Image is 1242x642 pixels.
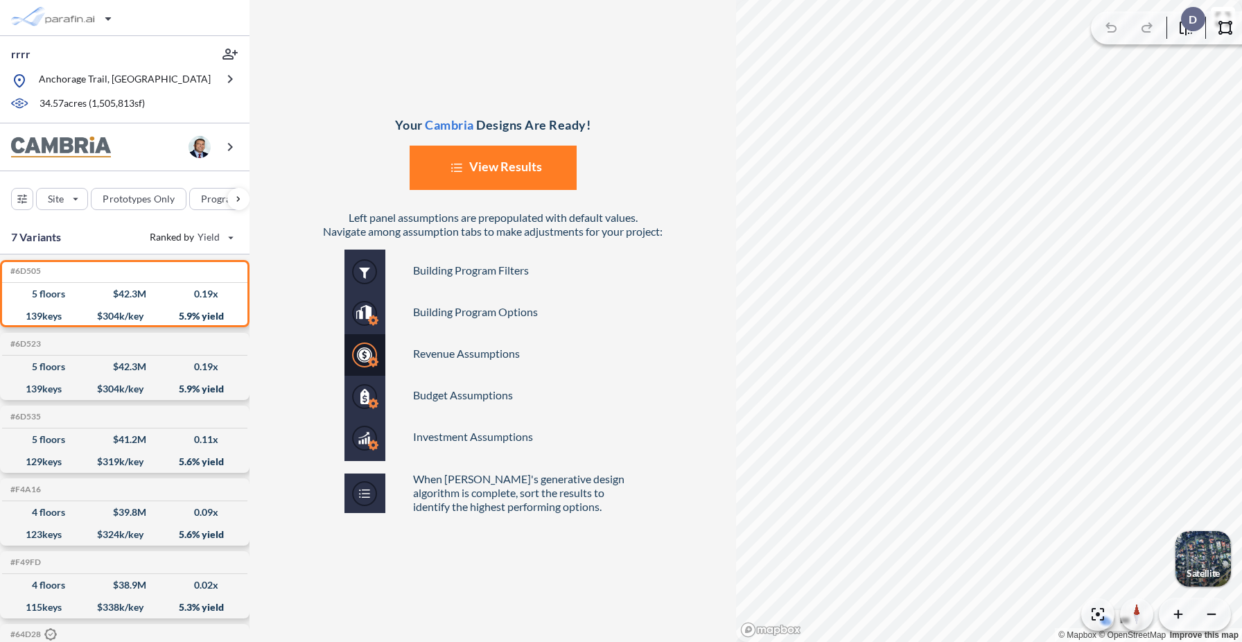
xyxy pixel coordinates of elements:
[344,250,385,461] img: button Panel for Help
[1117,612,1133,629] button: Site Plan
[740,622,801,638] a: Mapbox homepage
[1058,630,1096,640] a: Mapbox
[410,146,577,190] button: View Results
[1175,531,1231,587] button: Switcher ImageSatellite
[139,226,243,248] button: Ranked by Yield
[189,136,211,158] img: user logo
[1189,13,1197,26] p: D
[11,229,62,245] p: 7 Variants
[425,117,474,132] span: Cambria
[413,291,642,333] li: Building Program Options
[103,192,175,206] p: Prototypes Only
[8,266,41,276] h5: Click to copy the code
[1099,630,1166,640] a: OpenStreetMap
[40,96,145,112] p: 34.57 acres ( 1,505,813 sf)
[1170,630,1239,640] a: Improve this map
[320,211,666,238] p: Left panel assumptions are prepopulated with default values. Navigate among assumption tabs to ma...
[1187,568,1220,579] p: Satellite
[250,118,736,132] p: Your Designs Are Ready!
[189,188,264,210] button: Program
[413,416,642,458] li: Investment Assumptions
[344,474,385,513] img: button for Help
[8,412,41,422] h5: Click to copy the code
[1175,531,1231,587] img: Switcher Image
[8,557,41,567] h5: Click to copy the code
[48,192,64,206] p: Site
[8,339,41,349] h5: Click to copy the code
[8,485,41,494] h5: Click to copy the code
[36,188,88,210] button: Site
[198,230,220,244] span: Yield
[385,472,642,514] p: When [PERSON_NAME]'s generative design algorithm is complete, sort the results to identify the hi...
[91,188,186,210] button: Prototypes Only
[201,192,240,206] p: Program
[39,72,211,89] p: Anchorage Trail, [GEOGRAPHIC_DATA]
[413,250,642,291] li: Building Program Filters
[11,46,30,62] p: rrrr
[413,333,642,374] li: Revenue Assumptions
[413,374,642,416] li: Budget Assumptions
[11,137,111,158] img: BrandImage
[8,629,57,641] h5: Click to copy the code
